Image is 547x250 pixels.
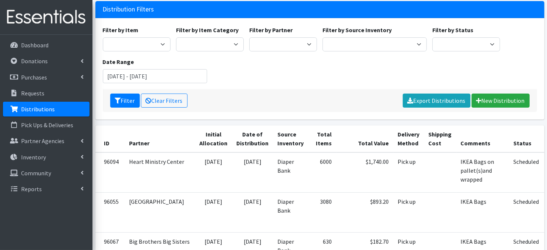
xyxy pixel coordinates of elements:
[3,134,90,148] a: Partner Agencies
[308,125,337,152] th: Total Items
[21,185,42,193] p: Reports
[21,153,46,161] p: Inventory
[195,125,232,152] th: Initial Allocation
[273,152,308,193] td: Diaper Bank
[3,166,90,180] a: Community
[403,94,470,108] a: Export Distributions
[21,57,48,65] p: Donations
[456,125,509,152] th: Comments
[273,125,308,152] th: Source Inventory
[308,152,337,193] td: 6000
[337,192,394,232] td: $893.20
[472,94,530,108] a: New Distribution
[141,94,188,108] a: Clear Filters
[21,121,73,129] p: Pick Ups & Deliveries
[232,192,273,232] td: [DATE]
[509,192,544,232] td: Scheduled
[394,192,424,232] td: Pick up
[232,152,273,193] td: [DATE]
[95,192,125,232] td: 96055
[103,6,154,13] h3: Distribution Filters
[3,102,90,116] a: Distributions
[394,152,424,193] td: Pick up
[3,182,90,196] a: Reports
[337,125,394,152] th: Total Value
[103,69,207,83] input: January 1, 2011 - December 31, 2011
[509,152,544,193] td: Scheduled
[125,152,195,193] td: Heart Ministry Center
[3,5,90,30] img: HumanEssentials
[232,125,273,152] th: Date of Distribution
[176,26,239,34] label: Filter by Item Category
[249,26,293,34] label: Filter by Partner
[103,57,134,66] label: Date Range
[21,137,64,145] p: Partner Agencies
[110,94,140,108] button: Filter
[95,152,125,193] td: 96094
[103,26,139,34] label: Filter by Item
[509,125,544,152] th: Status
[3,54,90,68] a: Donations
[21,74,47,81] p: Purchases
[3,38,90,53] a: Dashboard
[21,105,55,113] p: Distributions
[424,125,456,152] th: Shipping Cost
[125,125,195,152] th: Partner
[308,192,337,232] td: 3080
[456,152,509,193] td: IKEA Bags on pallet(s)and wrapped
[21,169,51,177] p: Community
[323,26,392,34] label: Filter by Source Inventory
[21,89,44,97] p: Requests
[3,150,90,165] a: Inventory
[195,192,232,232] td: [DATE]
[432,26,473,34] label: Filter by Status
[3,70,90,85] a: Purchases
[95,125,125,152] th: ID
[273,192,308,232] td: Diaper Bank
[394,125,424,152] th: Delivery Method
[456,192,509,232] td: IKEA Bags
[3,118,90,132] a: Pick Ups & Deliveries
[337,152,394,193] td: $1,740.00
[195,152,232,193] td: [DATE]
[21,41,48,49] p: Dashboard
[125,192,195,232] td: [GEOGRAPHIC_DATA]
[3,86,90,101] a: Requests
